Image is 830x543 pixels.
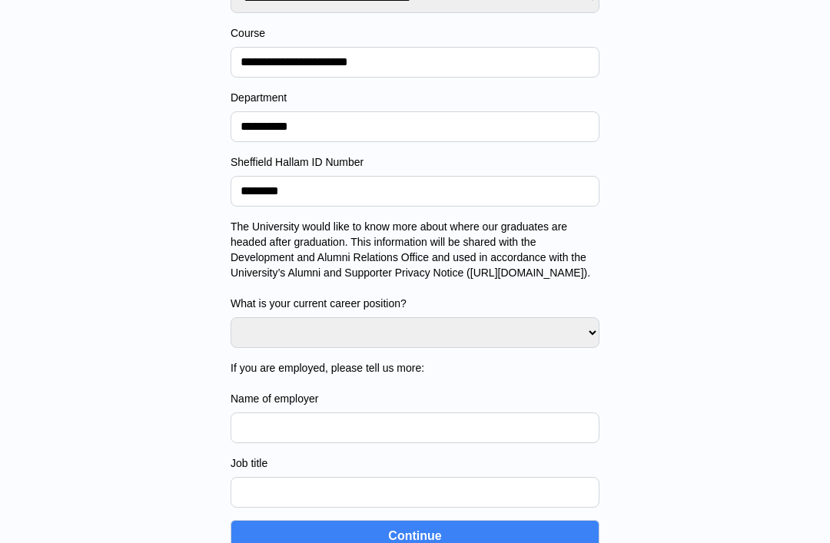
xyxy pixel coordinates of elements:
label: Job title [231,455,599,471]
label: The University would like to know more about where our graduates are headed after graduation. Thi... [231,219,599,311]
label: Course [231,25,599,41]
label: If you are employed, please tell us more: Name of employer [231,360,599,406]
label: Sheffield Hallam ID Number [231,154,599,170]
label: Department [231,90,599,105]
